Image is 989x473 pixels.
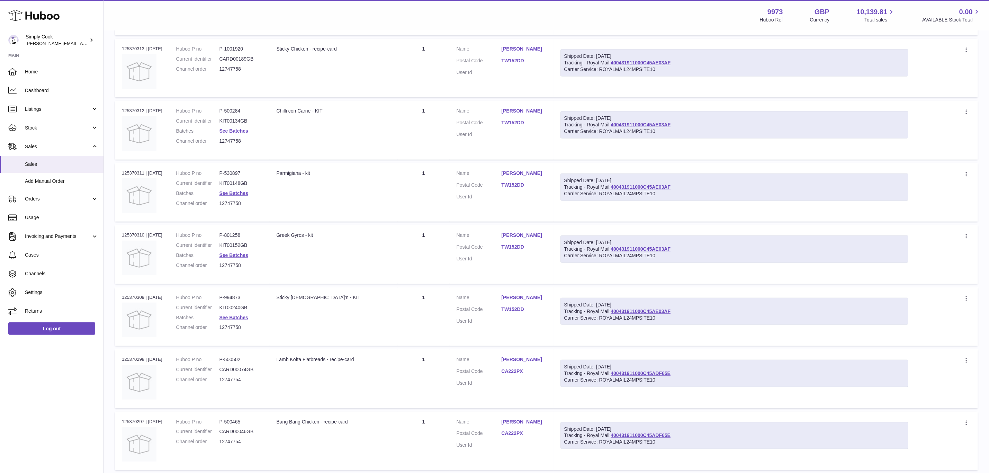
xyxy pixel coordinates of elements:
[122,419,162,425] div: 125370297 | [DATE]
[122,294,162,301] div: 125370309 | [DATE]
[277,232,391,239] div: Greek Gyros - kit
[219,252,248,258] a: See Batches
[560,173,908,201] div: Tracking - Royal Mail:
[457,182,502,190] dt: Postal Code
[219,138,263,144] dd: 12747758
[564,377,905,383] div: Carrier Service: ROYALMAIL24MPSITE10
[457,419,502,427] dt: Name
[176,376,219,383] dt: Channel order
[457,306,502,314] dt: Postal Code
[398,39,450,97] td: 1
[219,262,263,269] dd: 12747758
[277,356,391,363] div: Lamb Kofta Flatbreads - recipe-card
[560,111,908,139] div: Tracking - Royal Mail:
[564,315,905,321] div: Carrier Service: ROYALMAIL24MPSITE10
[564,53,905,60] div: Shipped Date: [DATE]
[219,128,248,134] a: See Batches
[25,87,98,94] span: Dashboard
[502,430,547,437] a: CA222PX
[564,252,905,259] div: Carrier Service: ROYALMAIL24MPSITE10
[8,35,19,45] img: emma@simplycook.com
[502,119,547,126] a: TW152DD
[25,233,91,240] span: Invoicing and Payments
[176,66,219,72] dt: Channel order
[560,422,908,449] div: Tracking - Royal Mail:
[176,419,219,425] dt: Huboo P no
[277,419,391,425] div: Bang Bang Chicken - recipe-card
[176,56,219,62] dt: Current identifier
[277,294,391,301] div: Sticky [DEMOGRAPHIC_DATA]'n - KIT
[25,270,98,277] span: Channels
[856,7,895,23] a: 10,139.81 Total sales
[502,46,547,52] a: [PERSON_NAME]
[457,194,502,200] dt: User Id
[176,428,219,435] dt: Current identifier
[219,200,263,207] dd: 12747758
[398,287,450,346] td: 1
[564,302,905,308] div: Shipped Date: [DATE]
[122,241,156,275] img: no-photo.jpg
[564,426,905,432] div: Shipped Date: [DATE]
[611,371,671,376] a: 400431911000C45ADF65E
[25,196,91,202] span: Orders
[457,108,502,116] dt: Name
[219,46,263,52] dd: P-1001920
[176,170,219,177] dt: Huboo P no
[219,315,248,320] a: See Batches
[611,184,671,190] a: 400431911000C45AE03AF
[25,178,98,185] span: Add Manual Order
[25,161,98,168] span: Sales
[398,349,450,408] td: 1
[176,128,219,134] dt: Batches
[502,170,547,177] a: [PERSON_NAME]
[611,432,671,438] a: 400431911000C45ADF65E
[502,182,547,188] a: TW152DD
[564,66,905,73] div: Carrier Service: ROYALMAIL24MPSITE10
[122,46,162,52] div: 125370313 | [DATE]
[564,439,905,445] div: Carrier Service: ROYALMAIL24MPSITE10
[959,7,973,17] span: 0.00
[398,412,450,470] td: 1
[122,108,162,114] div: 125370312 | [DATE]
[122,178,156,213] img: no-photo.jpg
[457,294,502,303] dt: Name
[25,308,98,314] span: Returns
[922,7,981,23] a: 0.00 AVAILABLE Stock Total
[25,289,98,296] span: Settings
[560,49,908,77] div: Tracking - Royal Mail:
[502,306,547,313] a: TW152DD
[560,235,908,263] div: Tracking - Royal Mail:
[176,252,219,259] dt: Batches
[219,438,263,445] dd: 12747754
[277,46,391,52] div: Sticky Chicken - recipe-card
[122,365,156,400] img: no-photo.jpg
[560,298,908,325] div: Tracking - Royal Mail:
[219,180,263,187] dd: KIT00148GB
[176,138,219,144] dt: Channel order
[122,116,156,151] img: no-photo.jpg
[219,232,263,239] dd: P-801258
[611,309,671,314] a: 400431911000C45AE03AF
[767,7,783,17] strong: 9973
[457,170,502,178] dt: Name
[25,106,91,113] span: Listings
[176,366,219,373] dt: Current identifier
[219,242,263,249] dd: KIT00152GB
[564,364,905,370] div: Shipped Date: [DATE]
[176,356,219,363] dt: Huboo P no
[219,304,263,311] dd: KIT00240GB
[564,177,905,184] div: Shipped Date: [DATE]
[457,244,502,252] dt: Postal Code
[122,427,156,462] img: no-photo.jpg
[26,41,139,46] span: [PERSON_NAME][EMAIL_ADDRESS][DOMAIN_NAME]
[277,108,391,114] div: Chilli con Carne - KIT
[219,428,263,435] dd: CARD00046GB
[122,356,162,363] div: 125370298 | [DATE]
[122,170,162,176] div: 125370311 | [DATE]
[176,190,219,197] dt: Batches
[457,356,502,365] dt: Name
[219,108,263,114] dd: P-500284
[26,34,88,47] div: Simply Cook
[176,232,219,239] dt: Huboo P no
[611,246,671,252] a: 400431911000C45AE03AF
